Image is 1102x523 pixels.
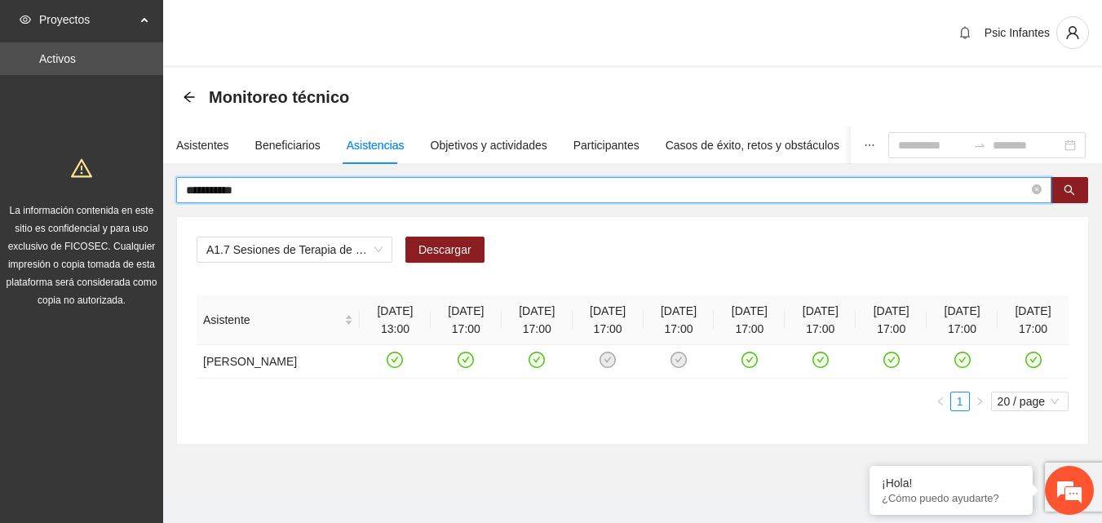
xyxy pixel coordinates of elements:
[927,295,998,345] th: [DATE] 17:00
[1056,16,1089,49] button: user
[71,157,92,179] span: warning
[255,136,321,154] div: Beneficiarios
[347,136,405,154] div: Asistencias
[206,237,383,262] span: A1.7 Sesiones de Terapia de Juego para niños y niñas
[882,492,1020,504] p: ¿Cómo puedo ayudarte?
[985,26,1050,39] span: Psic Infantes
[975,397,985,406] span: right
[936,397,945,406] span: left
[1064,184,1075,197] span: search
[360,295,431,345] th: [DATE] 13:00
[197,345,360,379] td: [PERSON_NAME]
[741,352,758,368] span: check-circle
[458,352,474,368] span: check-circle
[864,140,875,151] span: ellipsis
[7,205,157,306] span: La información contenida en este sitio es confidencial y para uso exclusivo de FICOSEC. Cualquier...
[183,91,196,104] span: arrow-left
[970,392,989,411] li: Next Page
[183,91,196,104] div: Back
[714,295,785,345] th: [DATE] 17:00
[1032,183,1042,198] span: close-circle
[209,84,349,110] span: Monitoreo técnico
[431,295,502,345] th: [DATE] 17:00
[882,476,1020,490] div: ¡Hola!
[1032,184,1042,194] span: close-circle
[387,352,403,368] span: check-circle
[812,352,829,368] span: check-circle
[973,139,986,152] span: swap-right
[666,136,839,154] div: Casos de éxito, retos y obstáculos
[529,352,545,368] span: check-circle
[431,136,547,154] div: Objetivos y actividades
[1025,352,1042,368] span: check-circle
[954,352,971,368] span: check-circle
[502,295,573,345] th: [DATE] 17:00
[991,392,1069,411] div: Page Size
[20,14,31,25] span: eye
[973,139,986,152] span: to
[785,295,856,345] th: [DATE] 17:00
[998,392,1062,410] span: 20 / page
[883,352,900,368] span: check-circle
[970,392,989,411] button: right
[644,295,715,345] th: [DATE] 17:00
[951,392,969,410] a: 1
[851,126,888,164] button: ellipsis
[952,20,978,46] button: bell
[670,352,687,368] span: check-circle
[1057,25,1088,40] span: user
[405,237,485,263] button: Descargar
[950,392,970,411] li: 1
[998,295,1069,345] th: [DATE] 17:00
[1051,177,1088,203] button: search
[573,295,644,345] th: [DATE] 17:00
[203,311,341,329] span: Asistente
[176,136,229,154] div: Asistentes
[856,295,927,345] th: [DATE] 17:00
[600,352,616,368] span: check-circle
[931,392,950,411] li: Previous Page
[931,392,950,411] button: left
[39,52,76,65] a: Activos
[953,26,977,39] span: bell
[39,3,135,36] span: Proyectos
[573,136,640,154] div: Participantes
[418,241,471,259] span: Descargar
[197,295,360,345] th: Asistente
